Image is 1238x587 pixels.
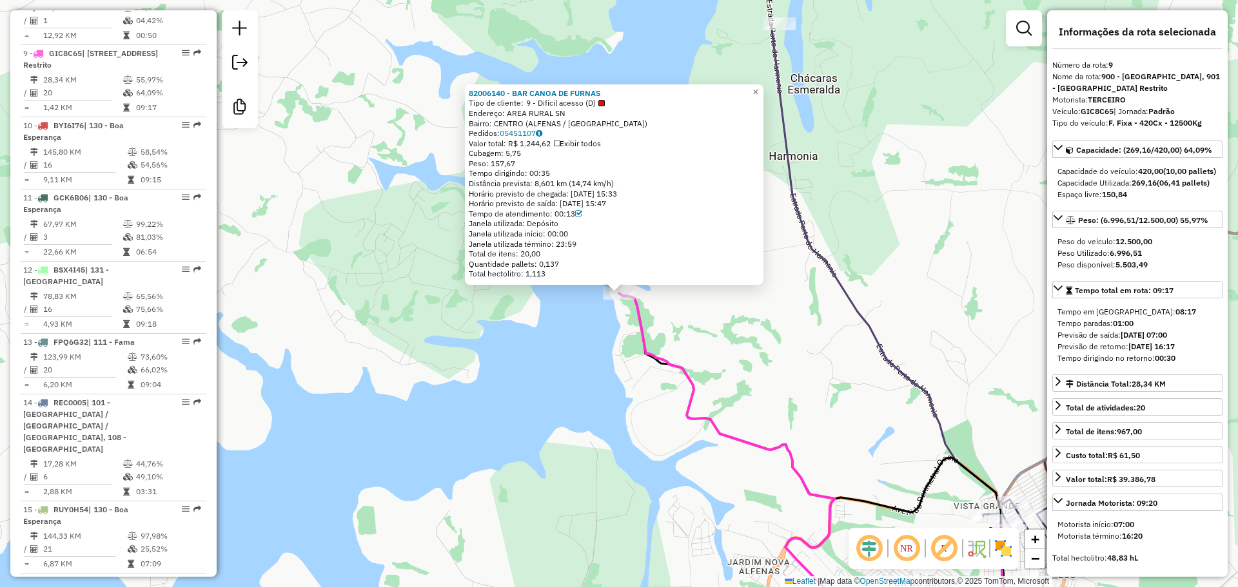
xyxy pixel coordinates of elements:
[128,161,137,169] i: % de utilização da cubagem
[1115,260,1148,269] strong: 5.503,49
[1057,318,1217,329] div: Tempo paradas:
[128,560,134,568] i: Tempo total em rota
[469,148,521,158] span: Cubagem: 5,75
[123,89,133,97] i: % de utilização da cubagem
[1136,403,1145,412] strong: 20
[135,73,201,86] td: 55,97%
[1066,474,1155,485] div: Valor total:
[123,220,133,228] i: % de utilização do peso
[1115,236,1152,246] strong: 12.500,00
[182,193,190,201] em: Opções
[1052,71,1223,94] div: Nome da rota:
[1057,329,1217,341] div: Previsão de saída:
[23,378,30,391] td: =
[30,366,38,374] i: Total de Atividades
[1117,427,1142,436] strong: 967,00
[30,148,38,156] i: Distância Total
[140,543,201,555] td: 25,52%
[1121,330,1167,340] strong: [DATE] 07:00
[23,48,158,70] span: | [STREET_ADDRESS] Restrito
[54,577,87,586] span: ECV4D81
[23,120,124,142] span: | 130 - Boa Esperança
[123,488,130,496] i: Tempo total em rota
[123,305,133,313] i: % de utilização da cubagem
[193,265,201,273] em: Rota exportada
[123,248,130,256] i: Tempo total em rota
[1057,259,1217,271] div: Peso disponível:
[123,76,133,84] i: % de utilização do peso
[182,121,190,129] em: Opções
[123,32,130,39] i: Tempo total em rota
[182,265,190,273] em: Opções
[43,86,123,99] td: 20
[860,577,915,586] a: OpenStreetMap
[43,530,127,543] td: 144,33 KM
[1057,247,1217,259] div: Peso Utilizado:
[128,545,137,553] i: % de utilização da cubagem
[1113,318,1134,328] strong: 01:00
[23,86,30,99] td: /
[123,320,130,328] i: Tempo total em rota
[88,337,135,347] span: | 111 - Fama
[928,533,959,564] span: Exibir rótulo
[1175,307,1196,316] strong: 08:17
[227,50,253,79] a: Exportar sessão
[54,265,85,274] span: BSX4I45
[1066,426,1142,438] div: Total de itens:
[128,176,134,184] i: Tempo total em rota
[469,128,760,139] div: Pedidos:
[1057,177,1217,189] div: Capacidade Utilizada:
[1057,530,1217,542] div: Motorista término:
[135,29,201,42] td: 00:50
[1052,94,1223,106] div: Motorista:
[1052,72,1220,93] strong: 900 - [GEOGRAPHIC_DATA], 901 - [GEOGRAPHIC_DATA] Restrito
[1052,470,1223,487] a: Valor total:R$ 39.386,78
[140,159,201,171] td: 54,56%
[128,381,134,389] i: Tempo total em rota
[135,245,201,258] td: 06:54
[140,351,201,363] td: 73,60%
[30,353,38,361] i: Distância Total
[1057,189,1217,200] div: Espaço livre:
[135,14,201,27] td: 04,42%
[135,485,201,498] td: 03:31
[1122,531,1143,541] strong: 16:20
[1114,106,1175,116] span: | Jornada:
[193,193,201,201] em: Rota exportada
[1102,189,1127,199] strong: 150,84
[227,15,253,44] a: Nova sessão e pesquisa
[140,146,201,159] td: 58,54%
[43,29,123,42] td: 12,92 KM
[182,49,190,57] em: Opções
[135,101,201,114] td: 09:17
[781,576,1052,587] div: Map data © contributors,© 2025 TomTom, Microsoft
[43,159,127,171] td: 16
[469,88,600,98] strong: 82006140 - BAR CANOA DE FURNAS
[30,293,38,300] i: Distância Total
[43,378,127,391] td: 6,20 KM
[30,17,38,24] i: Total de Atividades
[469,209,760,219] div: Tempo de atendimento: 00:13
[135,470,201,483] td: 49,10%
[43,146,127,159] td: 145,80 KM
[1052,211,1223,228] a: Peso: (6.996,51/12.500,00) 55,97%
[1148,106,1175,116] strong: Padrão
[23,193,128,214] span: 11 -
[43,290,123,303] td: 78,83 KM
[30,233,38,241] i: Total de Atividades
[128,353,137,361] i: % de utilização do peso
[500,128,542,138] a: 05451107
[23,318,30,331] td: =
[23,193,128,214] span: | 130 - Boa Esperança
[1108,60,1113,70] strong: 9
[43,218,123,231] td: 67,97 KM
[993,538,1014,559] img: Exibir/Ocultar setores
[30,305,38,313] i: Total de Atividades
[1108,450,1140,460] strong: R$ 61,50
[1052,26,1223,38] h4: Informações da rota selecionada
[1052,494,1223,511] a: Jornada Motorista: 09:20
[128,532,137,540] i: % de utilização do peso
[1088,95,1126,104] strong: TERCEIRO
[128,366,137,374] i: % de utilização da cubagem
[966,538,987,559] img: Fluxo de ruas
